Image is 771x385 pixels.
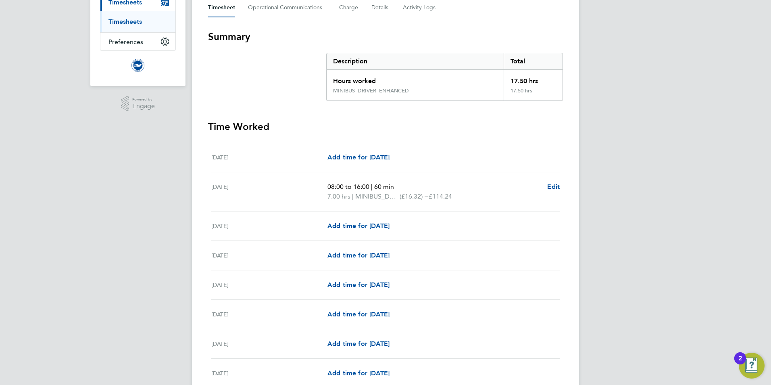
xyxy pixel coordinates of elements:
[352,192,354,200] span: |
[327,281,390,289] span: Add time for [DATE]
[327,310,390,318] span: Add time for [DATE]
[327,339,390,349] a: Add time for [DATE]
[504,70,563,88] div: 17.50 hrs
[327,222,390,230] span: Add time for [DATE]
[100,33,175,50] button: Preferences
[121,96,155,111] a: Powered byEngage
[738,358,742,369] div: 2
[504,88,563,100] div: 17.50 hrs
[100,59,176,72] a: Go to home page
[132,103,155,110] span: Engage
[100,11,175,32] div: Timesheets
[108,38,143,46] span: Preferences
[211,368,327,378] div: [DATE]
[355,192,400,201] span: MINIBUS_DRIVER_ENHANCED
[429,192,452,200] span: £114.24
[108,18,142,25] a: Timesheets
[327,153,390,162] a: Add time for [DATE]
[327,340,390,347] span: Add time for [DATE]
[211,280,327,290] div: [DATE]
[208,120,563,133] h3: Time Worked
[327,251,390,259] span: Add time for [DATE]
[327,70,504,88] div: Hours worked
[739,353,765,379] button: Open Resource Center, 2 new notifications
[326,53,563,101] div: Summary
[327,53,504,69] div: Description
[211,310,327,319] div: [DATE]
[327,369,390,377] span: Add time for [DATE]
[211,153,327,162] div: [DATE]
[327,183,369,190] span: 08:00 to 16:00
[327,251,390,260] a: Add time for [DATE]
[374,183,394,190] span: 60 min
[333,88,409,94] div: MINIBUS_DRIVER_ENHANCED
[208,30,563,43] h3: Summary
[327,221,390,231] a: Add time for [DATE]
[547,182,560,192] a: Edit
[504,53,563,69] div: Total
[211,251,327,260] div: [DATE]
[211,182,327,201] div: [DATE]
[131,59,144,72] img: brightonandhovealbion-logo-retina.png
[327,310,390,319] a: Add time for [DATE]
[400,192,429,200] span: (£16.32) =
[327,368,390,378] a: Add time for [DATE]
[371,183,373,190] span: |
[132,96,155,103] span: Powered by
[327,153,390,161] span: Add time for [DATE]
[547,183,560,190] span: Edit
[211,339,327,349] div: [DATE]
[211,221,327,231] div: [DATE]
[327,280,390,290] a: Add time for [DATE]
[327,192,350,200] span: 7.00 hrs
